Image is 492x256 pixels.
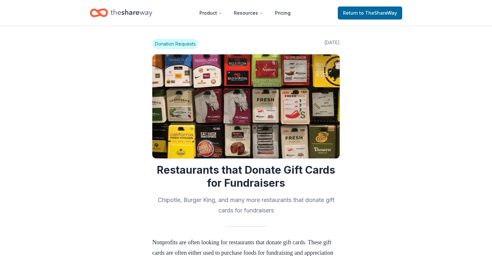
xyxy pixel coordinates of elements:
[324,39,340,49] span: [DATE]
[229,7,268,20] button: Resources
[194,7,227,20] button: Product
[343,9,397,17] span: Return
[359,10,397,16] span: to TheShareWay
[270,7,296,20] a: Pricing
[338,7,402,20] a: Returnto TheShareWay
[194,5,296,20] nav: Main
[152,195,340,216] h2: Chipotle, Burger King, and many more restaurants that donate gift cards for fundraisers
[152,39,198,49] span: Donation Requests
[90,5,152,20] a: Home
[152,164,340,190] h1: Restaurants that Donate Gift Cards for Fundraisers
[152,54,340,158] img: Image for Restaurants that Donate Gift Cards for Fundraisers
